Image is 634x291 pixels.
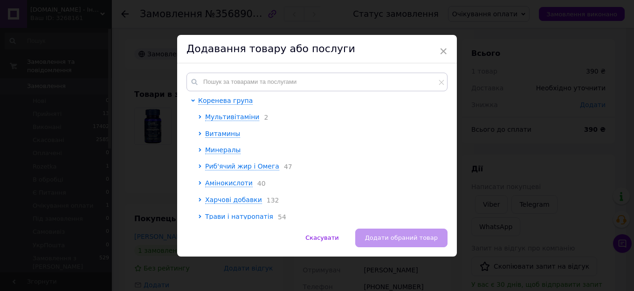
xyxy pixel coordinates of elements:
span: Скасувати [305,234,338,241]
span: 2 [259,114,268,121]
span: Риб'ячий жир і Омега [205,162,279,170]
span: Минералы [205,146,241,154]
span: 54 [273,213,286,221]
span: Амінокислоти [205,179,253,187]
span: Коренева група [198,97,253,104]
span: 47 [279,163,292,170]
span: 132 [262,196,279,204]
div: Додавання товару або послуги [177,35,457,63]
button: Скасувати [296,229,348,247]
span: Мультивітаміни [205,113,259,121]
span: × [439,43,448,59]
span: 40 [253,180,266,187]
input: Пошук за товарами та послугами [186,73,448,91]
span: Харчові добавки [205,196,262,203]
span: Витамины [205,130,240,137]
span: Трави і натуропатія [205,213,273,220]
